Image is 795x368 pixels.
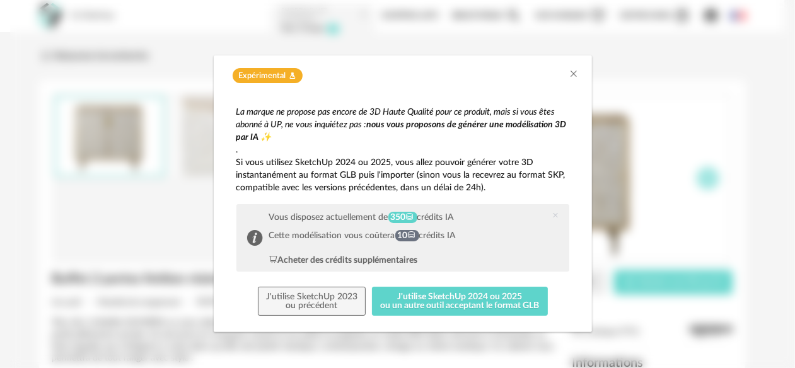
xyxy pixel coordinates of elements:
[372,287,548,316] button: J'utilise SketchUp 2024 ou 2025ou un autre outil acceptant le format GLB
[289,71,296,81] span: Flask icon
[239,71,286,81] span: Expérimental
[236,144,569,156] p: .
[269,254,418,267] div: Acheter des crédits supplémentaires
[388,212,417,223] span: 350
[214,55,592,332] div: dialog
[395,230,419,241] span: 10
[269,231,456,241] div: Cette modélisation vous coûtera crédits IA
[258,287,366,316] button: J'utilise SketchUp 2023ou précédent
[236,108,555,129] em: La marque ne propose pas encore de 3D Haute Qualité pour ce produit, mais si vous êtes abonné à U...
[236,156,569,194] p: Si vous utilisez SketchUp 2024 ou 2025, vous allez pouvoir générer votre 3D instantanément au for...
[236,120,567,142] em: nous vous proposons de générer une modélisation 3D par IA ✨
[269,212,456,223] div: Vous disposez actuellement de crédits IA
[569,68,579,81] button: Close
